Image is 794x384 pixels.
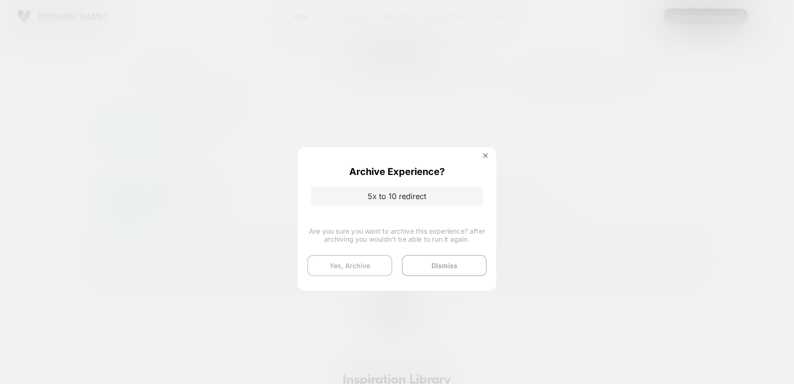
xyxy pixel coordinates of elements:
[311,187,483,206] p: 5x to 10 redirect
[307,255,392,276] button: Yes, Archive
[349,166,445,177] p: Archive Experience?
[483,153,488,158] img: close
[307,227,487,243] span: Are you sure you want to archive this experience? after archiving you wouldn't be able to run it ...
[402,255,487,276] button: Dismiss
